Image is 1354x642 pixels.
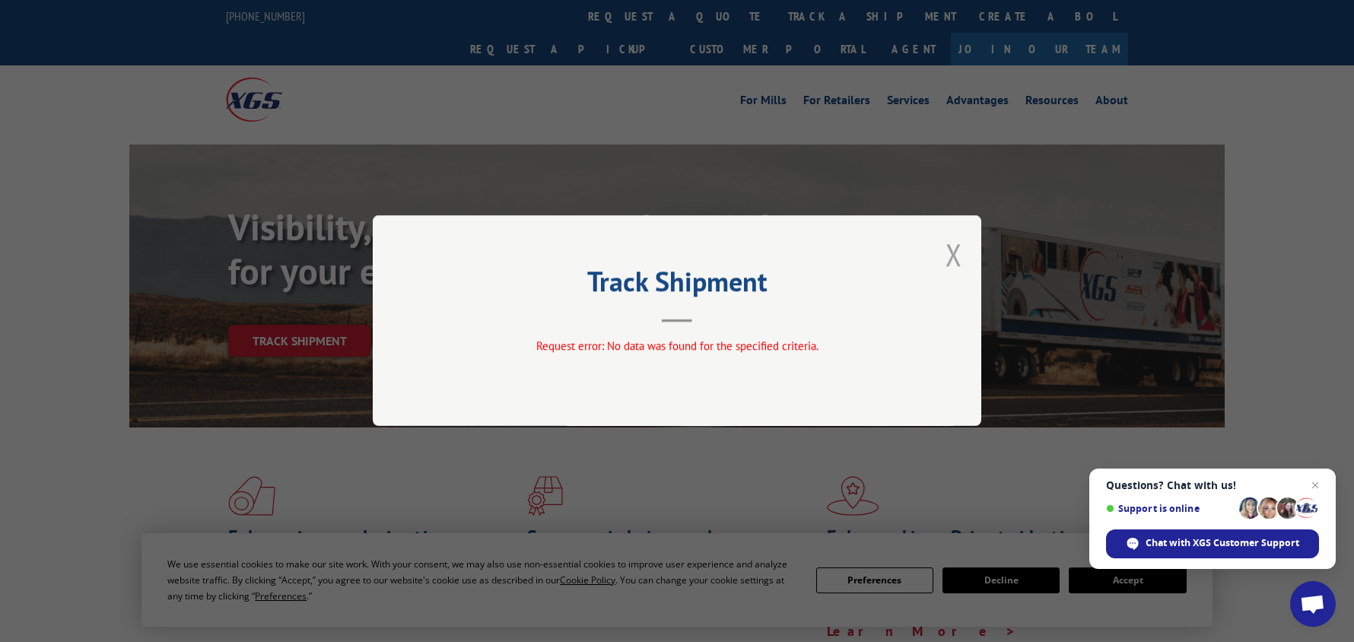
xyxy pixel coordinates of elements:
span: Close chat [1306,476,1324,494]
span: Chat with XGS Customer Support [1146,536,1299,550]
span: Request error: No data was found for the specified criteria. [536,339,818,354]
button: Close modal [946,234,962,275]
h2: Track Shipment [449,271,905,300]
span: Support is online [1106,503,1234,514]
div: Chat with XGS Customer Support [1106,529,1319,558]
div: Open chat [1290,581,1336,627]
span: Questions? Chat with us! [1106,479,1319,491]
